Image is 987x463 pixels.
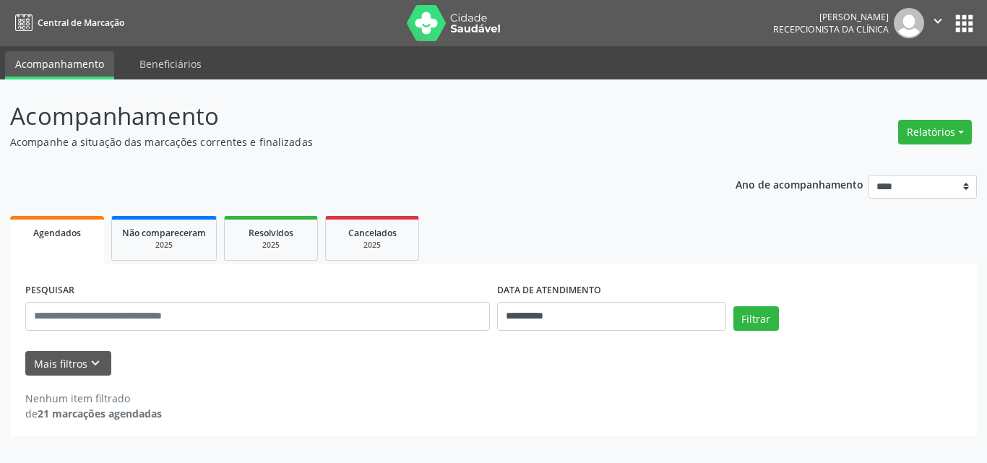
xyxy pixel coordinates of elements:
[336,240,408,251] div: 2025
[894,8,924,38] img: img
[122,227,206,239] span: Não compareceram
[87,355,103,371] i: keyboard_arrow_down
[773,23,889,35] span: Recepcionista da clínica
[5,51,114,79] a: Acompanhamento
[25,351,111,376] button: Mais filtroskeyboard_arrow_down
[898,120,972,144] button: Relatórios
[10,134,687,150] p: Acompanhe a situação das marcações correntes e finalizadas
[25,391,162,406] div: Nenhum item filtrado
[33,227,81,239] span: Agendados
[122,240,206,251] div: 2025
[235,240,307,251] div: 2025
[25,406,162,421] div: de
[930,13,946,29] i: 
[129,51,212,77] a: Beneficiários
[736,175,863,193] p: Ano de acompanhamento
[249,227,293,239] span: Resolvidos
[924,8,952,38] button: 
[38,407,162,420] strong: 21 marcações agendadas
[952,11,977,36] button: apps
[497,280,601,302] label: DATA DE ATENDIMENTO
[773,11,889,23] div: [PERSON_NAME]
[10,98,687,134] p: Acompanhamento
[38,17,124,29] span: Central de Marcação
[348,227,397,239] span: Cancelados
[10,11,124,35] a: Central de Marcação
[733,306,779,331] button: Filtrar
[25,280,74,302] label: PESQUISAR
